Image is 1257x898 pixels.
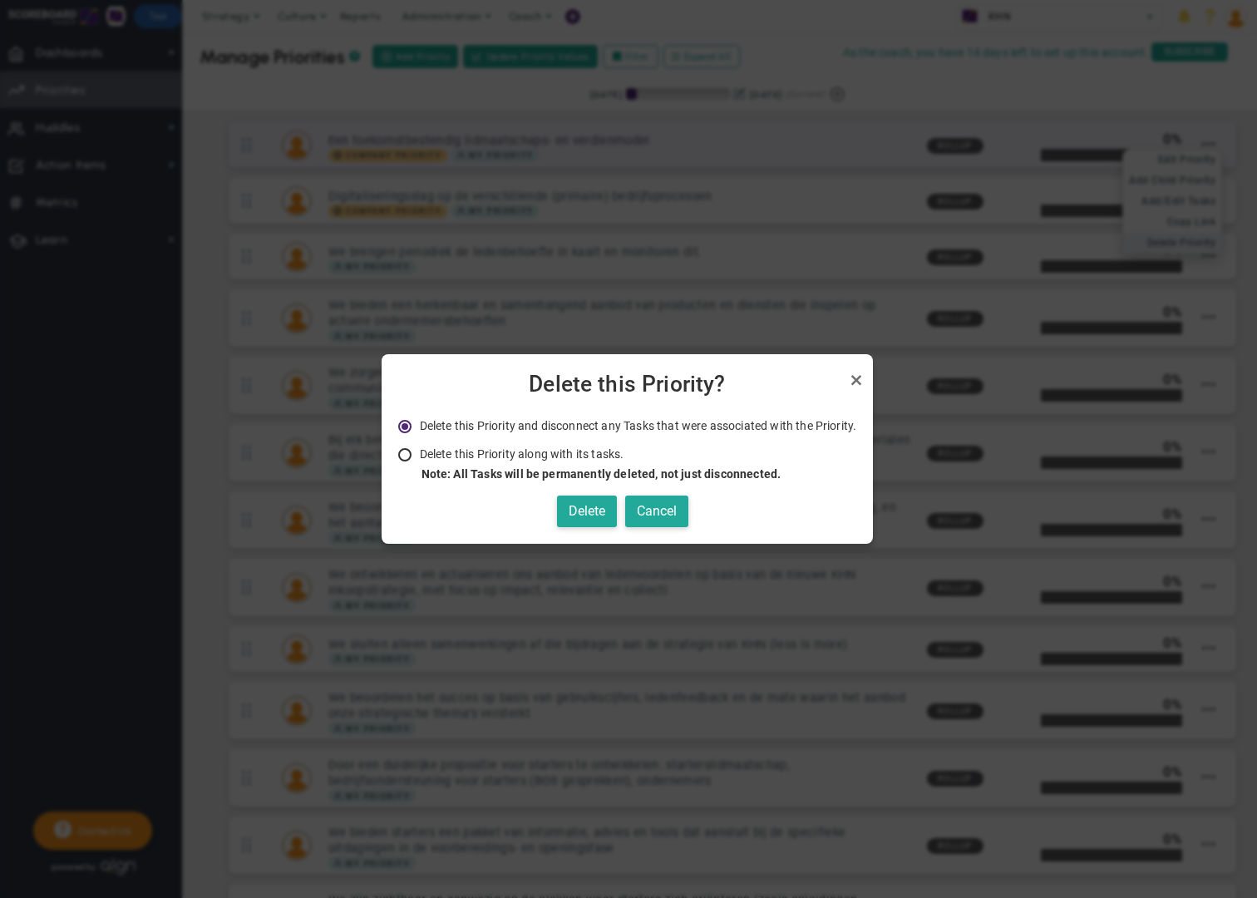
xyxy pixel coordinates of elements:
button: Cancel [625,496,688,528]
span: Delete this Priority and disconnect any Tasks that were associated with the Priority. [420,419,857,432]
span: Delete this Priority? [395,371,860,398]
a: Close [846,370,866,390]
button: Delete [557,496,617,528]
span: Delete this Priority along with its tasks. [420,447,624,461]
strong: Note: All Tasks will be permanently deleted, not just disconnected. [421,467,781,481]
